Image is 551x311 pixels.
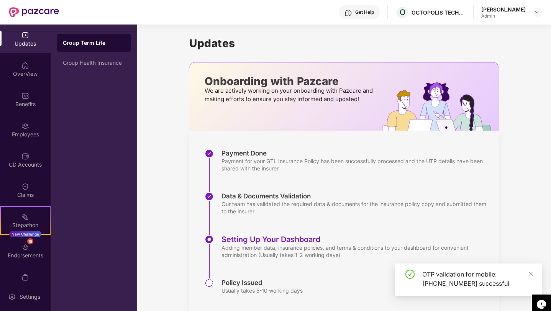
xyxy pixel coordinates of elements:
[27,238,33,244] div: 18
[63,39,125,47] div: Group Term Life
[412,9,465,16] div: OCTOPOLIS TECHNOLOGIES PRIVATE LIMITED
[422,270,533,288] div: OTP validation for mobile: [PHONE_NUMBER] successful
[534,9,540,15] img: svg+xml;base64,PHN2ZyBpZD0iRHJvcGRvd24tMzJ4MzIiIHhtbG5zPSJodHRwOi8vd3d3LnczLm9yZy8yMDAwL3N2ZyIgd2...
[189,37,499,50] h1: Updates
[400,8,405,17] span: O
[205,149,214,158] img: svg+xml;base64,PHN2ZyBpZD0iU3RlcC1Eb25lLTMyeDMyIiB4bWxucz0iaHR0cDovL3d3dy53My5vcmcvMjAwMC9zdmciIH...
[9,7,59,17] img: New Pazcare Logo
[205,192,214,201] img: svg+xml;base64,PHN2ZyBpZD0iU3RlcC1Eb25lLTMyeDMyIiB4bWxucz0iaHR0cDovL3d3dy53My5vcmcvMjAwMC9zdmciIH...
[205,235,214,244] img: svg+xml;base64,PHN2ZyBpZD0iU3RlcC1BY3RpdmUtMzJ4MzIiIHhtbG5zPSJodHRwOi8vd3d3LnczLm9yZy8yMDAwL3N2Zy...
[9,231,41,237] div: New Challenge
[205,78,375,85] p: Onboarding with Pazcare
[17,293,43,301] div: Settings
[221,157,491,172] div: Payment for your GTL Insurance Policy has been successfully processed and the UTR details have be...
[21,92,29,100] img: svg+xml;base64,PHN2ZyBpZD0iQmVuZWZpdHMiIHhtbG5zPSJodHRwOi8vd3d3LnczLm9yZy8yMDAwL3N2ZyIgd2lkdGg9Ij...
[21,122,29,130] img: svg+xml;base64,PHN2ZyBpZD0iRW1wbG95ZWVzIiB4bWxucz0iaHR0cDovL3d3dy53My5vcmcvMjAwMC9zdmciIHdpZHRoPS...
[21,243,29,251] img: svg+xml;base64,PHN2ZyBpZD0iRW5kb3JzZW1lbnRzIiB4bWxucz0iaHR0cDovL3d3dy53My5vcmcvMjAwMC9zdmciIHdpZH...
[382,82,499,131] img: hrOnboarding
[21,183,29,190] img: svg+xml;base64,PHN2ZyBpZD0iQ2xhaW0iIHhtbG5zPSJodHRwOi8vd3d3LnczLm9yZy8yMDAwL3N2ZyIgd2lkdGg9IjIwIi...
[221,244,491,259] div: Adding member data, insurance policies, and terms & conditions to your dashboard for convenient a...
[344,9,352,17] img: svg+xml;base64,PHN2ZyBpZD0iSGVscC0zMngzMiIgeG1sbnM9Imh0dHA6Ly93d3cudzMub3JnLzIwMDAvc3ZnIiB3aWR0aD...
[221,235,491,244] div: Setting Up Your Dashboard
[221,287,303,294] div: Usually takes 5-10 working days
[221,278,303,287] div: Policy Issued
[21,62,29,69] img: svg+xml;base64,PHN2ZyBpZD0iSG9tZSIgeG1sbnM9Imh0dHA6Ly93d3cudzMub3JnLzIwMDAvc3ZnIiB3aWR0aD0iMjAiIG...
[221,192,491,200] div: Data & Documents Validation
[63,60,125,66] div: Group Health Insurance
[481,6,526,13] div: [PERSON_NAME]
[355,9,374,15] div: Get Help
[205,87,375,103] p: We are actively working on your onboarding with Pazcare and making efforts to ensure you stay inf...
[528,271,533,277] span: close
[205,278,214,288] img: svg+xml;base64,PHN2ZyBpZD0iU3RlcC1QZW5kaW5nLTMyeDMyIiB4bWxucz0iaHR0cDovL3d3dy53My5vcmcvMjAwMC9zdm...
[405,270,415,279] span: check-circle
[21,273,29,281] img: svg+xml;base64,PHN2ZyBpZD0iTXlfT3JkZXJzIiBkYXRhLW5hbWU9Ik15IE9yZGVycyIgeG1sbnM9Imh0dHA6Ly93d3cudz...
[8,293,16,301] img: svg+xml;base64,PHN2ZyBpZD0iU2V0dGluZy0yMHgyMCIgeG1sbnM9Imh0dHA6Ly93d3cudzMub3JnLzIwMDAvc3ZnIiB3aW...
[221,200,491,215] div: Our team has validated the required data & documents for the insurance policy copy and submitted ...
[481,13,526,19] div: Admin
[21,213,29,221] img: svg+xml;base64,PHN2ZyB4bWxucz0iaHR0cDovL3d3dy53My5vcmcvMjAwMC9zdmciIHdpZHRoPSIyMSIgaGVpZ2h0PSIyMC...
[21,31,29,39] img: svg+xml;base64,PHN2ZyBpZD0iVXBkYXRlZCIgeG1sbnM9Imh0dHA6Ly93d3cudzMub3JnLzIwMDAvc3ZnIiB3aWR0aD0iMj...
[21,152,29,160] img: svg+xml;base64,PHN2ZyBpZD0iQ0RfQWNjb3VudHMiIGRhdGEtbmFtZT0iQ0QgQWNjb3VudHMiIHhtbG5zPSJodHRwOi8vd3...
[221,149,491,157] div: Payment Done
[1,221,50,229] div: Stepathon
